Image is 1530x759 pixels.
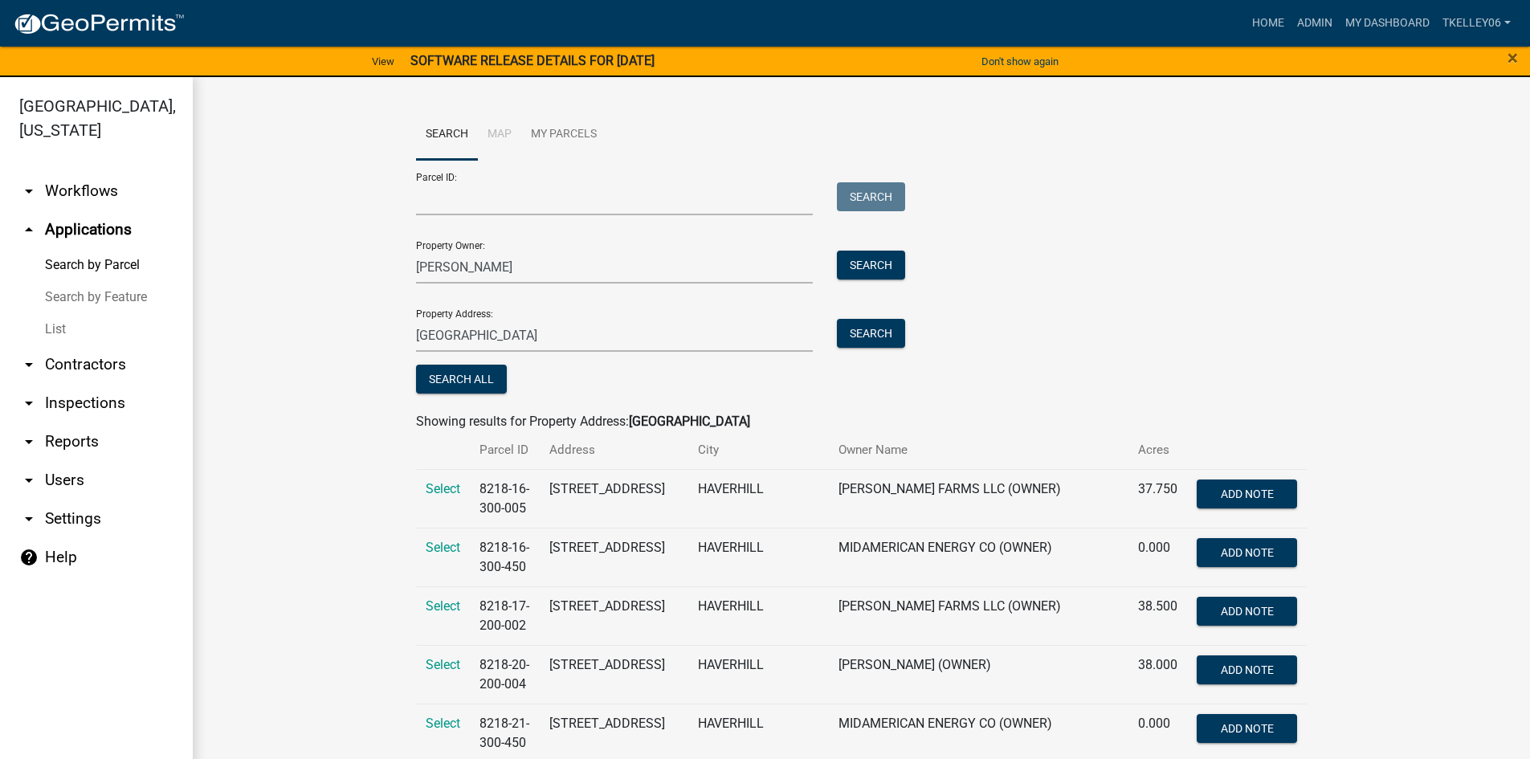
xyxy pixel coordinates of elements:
[1221,545,1274,558] span: Add Note
[540,528,688,586] td: [STREET_ADDRESS]
[470,586,540,645] td: 8218-17-200-002
[837,319,905,348] button: Search
[426,598,460,614] a: Select
[19,471,39,490] i: arrow_drop_down
[1221,663,1274,675] span: Add Note
[829,586,1129,645] td: [PERSON_NAME] FARMS LLC (OWNER)
[426,716,460,731] a: Select
[416,109,478,161] a: Search
[1128,431,1187,469] th: Acres
[19,509,39,528] i: arrow_drop_down
[1197,538,1297,567] button: Add Note
[540,645,688,704] td: [STREET_ADDRESS]
[1508,48,1518,67] button: Close
[829,469,1129,528] td: [PERSON_NAME] FARMS LLC (OWNER)
[688,528,829,586] td: HAVERHILL
[470,645,540,704] td: 8218-20-200-004
[540,431,688,469] th: Address
[470,469,540,528] td: 8218-16-300-005
[1197,597,1297,626] button: Add Note
[629,414,750,429] strong: [GEOGRAPHIC_DATA]
[426,657,460,672] a: Select
[19,432,39,451] i: arrow_drop_down
[1128,469,1187,528] td: 37.750
[1197,479,1297,508] button: Add Note
[837,251,905,280] button: Search
[19,182,39,201] i: arrow_drop_down
[19,394,39,413] i: arrow_drop_down
[688,645,829,704] td: HAVERHILL
[1221,604,1274,617] span: Add Note
[1436,8,1517,39] a: Tkelley06
[410,53,655,68] strong: SOFTWARE RELEASE DETAILS FOR [DATE]
[365,48,401,75] a: View
[1197,714,1297,743] button: Add Note
[1221,721,1274,734] span: Add Note
[426,481,460,496] a: Select
[688,431,829,469] th: City
[829,431,1129,469] th: Owner Name
[688,469,829,528] td: HAVERHILL
[470,528,540,586] td: 8218-16-300-450
[416,365,507,394] button: Search All
[1128,528,1187,586] td: 0.000
[416,412,1308,431] div: Showing results for Property Address:
[426,540,460,555] a: Select
[19,220,39,239] i: arrow_drop_up
[521,109,606,161] a: My Parcels
[829,528,1129,586] td: MIDAMERICAN ENERGY CO (OWNER)
[1197,655,1297,684] button: Add Note
[19,548,39,567] i: help
[470,431,540,469] th: Parcel ID
[1339,8,1436,39] a: My Dashboard
[1128,645,1187,704] td: 38.000
[1291,8,1339,39] a: Admin
[1508,47,1518,69] span: ×
[1128,586,1187,645] td: 38.500
[1221,487,1274,500] span: Add Note
[540,586,688,645] td: [STREET_ADDRESS]
[688,586,829,645] td: HAVERHILL
[19,355,39,374] i: arrow_drop_down
[829,645,1129,704] td: [PERSON_NAME] (OWNER)
[540,469,688,528] td: [STREET_ADDRESS]
[1246,8,1291,39] a: Home
[975,48,1065,75] button: Don't show again
[837,182,905,211] button: Search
